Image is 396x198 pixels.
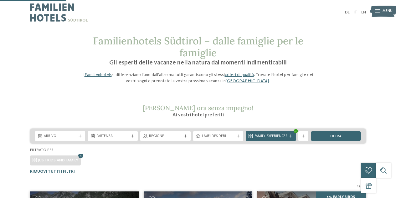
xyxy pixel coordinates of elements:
[255,134,287,139] span: Family Experiences
[109,60,287,66] span: Gli esperti delle vacanze nella natura dai momenti indimenticabili
[172,113,224,118] span: Ai vostri hotel preferiti
[149,134,182,139] span: Regione
[38,158,78,162] span: JUST KIDS AND FAMILY
[30,148,54,152] span: Filtrato per:
[383,9,393,14] span: Menu
[30,170,75,174] span: Rimuovi tutti i filtri
[353,10,357,14] a: IT
[85,73,112,77] a: Familienhotels
[143,104,253,112] span: [PERSON_NAME] ora senza impegno!
[226,79,269,83] a: [GEOGRAPHIC_DATA]
[357,184,360,189] span: 12
[225,73,254,77] a: criteri di qualità
[360,184,362,189] span: /
[93,34,303,59] span: Familienhotels Südtirol – dalle famiglie per le famiglie
[96,134,129,139] span: Partenza
[361,10,366,14] a: EN
[202,134,234,139] span: I miei desideri
[44,134,76,139] span: Arrivo
[345,10,350,14] a: DE
[79,72,317,84] p: I si differenziano l’uno dall’altro ma tutti garantiscono gli stessi . Trovate l’hotel per famigl...
[330,135,342,139] span: filtra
